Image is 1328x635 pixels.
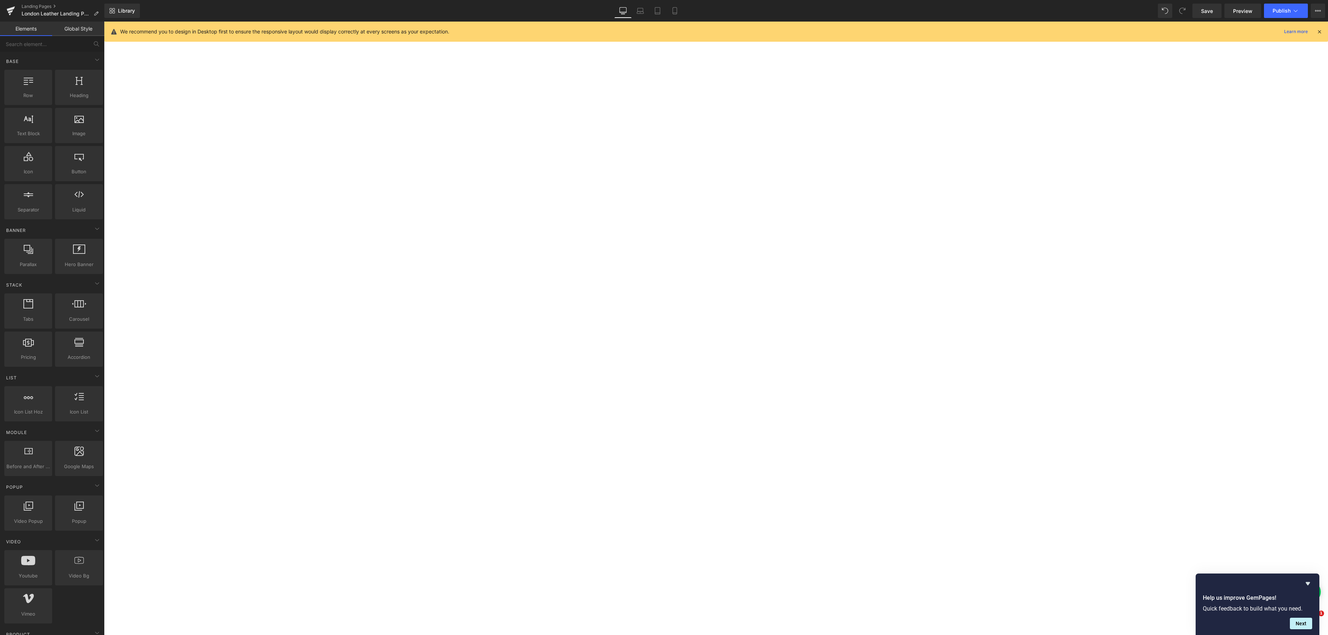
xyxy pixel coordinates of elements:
[666,4,683,18] a: Mobile
[5,429,28,436] span: Module
[632,4,649,18] a: Laptop
[1311,4,1325,18] button: More
[6,261,50,268] span: Parallax
[1318,611,1324,616] span: 1
[57,408,101,416] span: Icon List
[6,130,50,137] span: Text Block
[5,58,19,65] span: Base
[1175,4,1190,18] button: Redo
[57,572,101,580] span: Video Bg
[6,353,50,361] span: Pricing
[5,374,18,381] span: List
[1233,7,1252,15] span: Preview
[6,517,50,525] span: Video Popup
[1203,579,1312,629] div: Help us improve GemPages!
[1203,605,1312,612] p: Quick feedback to build what you need.
[1224,4,1261,18] a: Preview
[6,315,50,323] span: Tabs
[57,206,101,214] span: Liquid
[57,261,101,268] span: Hero Banner
[5,227,27,234] span: Banner
[22,4,104,9] a: Landing Pages
[649,4,666,18] a: Tablet
[120,28,449,36] p: We recommend you to design in Desktop first to ensure the responsive layout would display correct...
[6,610,50,618] span: Vimeo
[6,168,50,175] span: Icon
[1158,4,1172,18] button: Undo
[1273,8,1291,14] span: Publish
[1290,618,1312,629] button: Next question
[5,484,24,490] span: Popup
[5,282,23,288] span: Stack
[104,4,140,18] a: New Library
[22,11,91,17] span: London Leather Landing Page
[57,92,101,99] span: Heading
[57,130,101,137] span: Image
[6,408,50,416] span: Icon List Hoz
[57,463,101,470] span: Google Maps
[118,8,135,14] span: Library
[57,353,101,361] span: Accordion
[6,206,50,214] span: Separator
[1203,594,1312,602] h2: Help us improve GemPages!
[1281,27,1311,36] a: Learn more
[5,538,22,545] span: Video
[1201,7,1213,15] span: Save
[52,22,104,36] a: Global Style
[57,315,101,323] span: Carousel
[614,4,632,18] a: Desktop
[6,572,50,580] span: Youtube
[1304,579,1312,588] button: Hide survey
[57,517,101,525] span: Popup
[1264,4,1308,18] button: Publish
[6,92,50,99] span: Row
[6,463,50,470] span: Before and After Images
[57,168,101,175] span: Button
